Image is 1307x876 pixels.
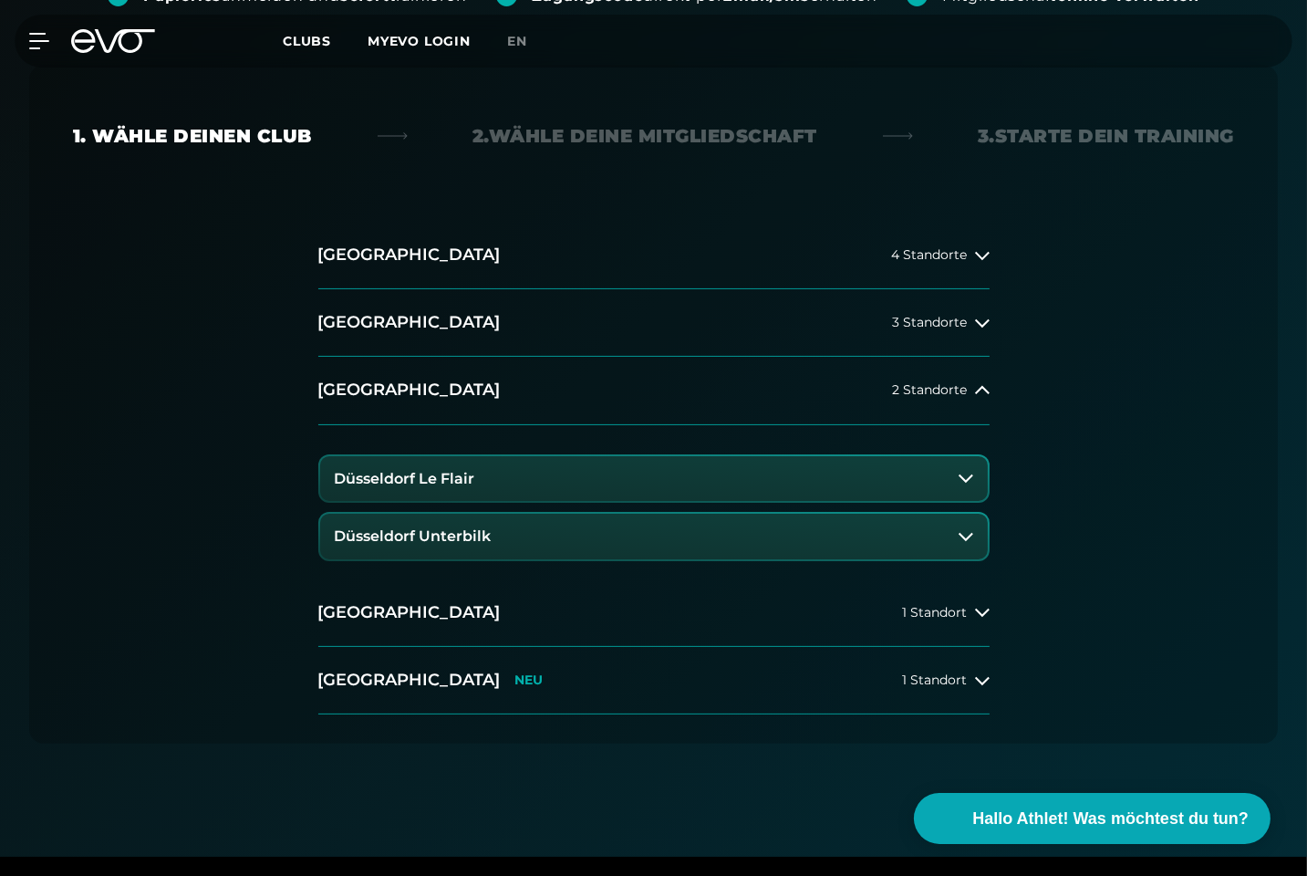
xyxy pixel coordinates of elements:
button: [GEOGRAPHIC_DATA]2 Standorte [318,357,990,424]
span: Hallo Athlet! Was möchtest du tun? [972,807,1249,831]
a: MYEVO LOGIN [368,33,471,49]
h2: [GEOGRAPHIC_DATA] [318,601,501,624]
h2: [GEOGRAPHIC_DATA] [318,244,501,266]
h2: [GEOGRAPHIC_DATA] [318,669,501,692]
span: 2 Standorte [893,383,968,397]
span: Clubs [283,33,331,49]
button: Hallo Athlet! Was möchtest du tun? [914,793,1271,844]
button: [GEOGRAPHIC_DATA]NEU1 Standort [318,647,990,714]
div: 2. Wähle deine Mitgliedschaft [472,123,817,149]
span: 4 Standorte [892,248,968,262]
button: Düsseldorf Le Flair [320,456,988,502]
button: Düsseldorf Unterbilk [320,514,988,559]
h2: [GEOGRAPHIC_DATA] [318,379,501,401]
p: NEU [515,673,544,688]
span: 3 Standorte [893,316,968,329]
div: 3. Starte dein Training [978,123,1234,149]
span: 1 Standort [903,673,968,687]
button: [GEOGRAPHIC_DATA]4 Standorte [318,222,990,289]
h3: Düsseldorf Unterbilk [335,528,492,545]
button: [GEOGRAPHIC_DATA]1 Standort [318,579,990,647]
h3: Düsseldorf Le Flair [335,471,475,487]
span: 1 Standort [903,606,968,620]
span: en [507,33,527,49]
h2: [GEOGRAPHIC_DATA] [318,311,501,334]
div: 1. Wähle deinen Club [73,123,312,149]
a: en [507,31,549,52]
a: Clubs [283,32,368,49]
button: [GEOGRAPHIC_DATA]3 Standorte [318,289,990,357]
